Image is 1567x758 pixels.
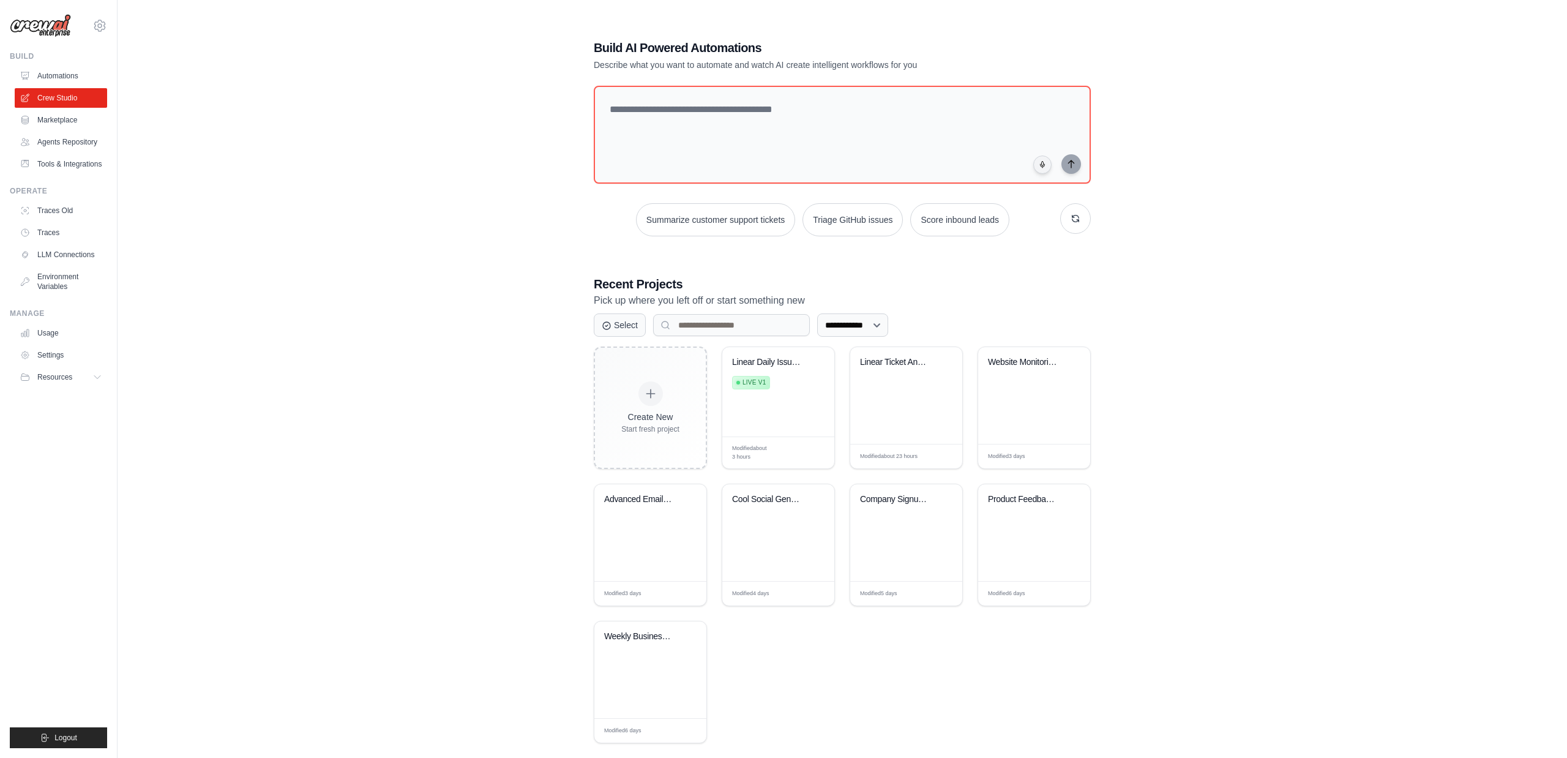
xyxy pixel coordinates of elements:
[732,590,769,598] span: Modified 4 days
[15,267,107,296] a: Environment Variables
[621,424,679,434] div: Start fresh project
[1033,156,1052,174] button: Click to speak your automation idea
[10,51,107,61] div: Build
[594,39,1005,56] h1: Build AI Powered Automations
[860,357,934,368] div: Linear Ticket Analysis
[15,66,107,86] a: Automations
[933,589,944,598] span: Edit
[988,590,1025,598] span: Modified 6 days
[604,631,678,642] div: Weekly Business Intelligence Reporter
[10,727,107,748] button: Logout
[594,59,1005,71] p: Describe what you want to automate and watch AI create intelligent workflows for you
[15,154,107,174] a: Tools & Integrations
[806,589,816,598] span: Edit
[594,293,1091,309] p: Pick up where you left off or start something new
[594,313,646,337] button: Select
[860,590,897,598] span: Modified 5 days
[988,494,1062,505] div: Product Feedback Monitor
[10,14,71,37] img: Logo
[54,733,77,743] span: Logout
[933,452,944,461] span: Edit
[604,494,678,505] div: Advanced Email Marketing Automation Hub
[604,590,641,598] span: Modified 3 days
[678,589,688,598] span: Edit
[594,276,1091,293] h3: Recent Projects
[604,727,641,735] span: Modified 6 days
[15,201,107,220] a: Traces Old
[1060,203,1091,234] button: Get new suggestions
[732,357,806,368] div: Linear Daily Issues Email Reporter
[770,448,801,457] div: Manage deployment
[910,203,1009,236] button: Score inbound leads
[636,203,795,236] button: Summarize customer support tickets
[10,309,107,318] div: Manage
[1061,452,1072,461] span: Edit
[15,323,107,343] a: Usage
[770,448,792,457] span: Manage
[732,445,770,461] span: Modified about 3 hours
[860,452,918,461] span: Modified about 23 hours
[15,367,107,387] button: Resources
[860,494,934,505] div: Company Signup Analysis
[732,494,806,505] div: Cool Social Generator
[806,448,816,457] span: Edit
[988,357,1062,368] div: Website Monitoring & Alert System
[678,726,688,735] span: Edit
[10,186,107,196] div: Operate
[15,345,107,365] a: Settings
[802,203,903,236] button: Triage GitHub issues
[15,132,107,152] a: Agents Repository
[1061,589,1072,598] span: Edit
[15,223,107,242] a: Traces
[621,411,679,423] div: Create New
[37,372,72,382] span: Resources
[15,110,107,130] a: Marketplace
[15,88,107,108] a: Crew Studio
[988,452,1025,461] span: Modified 3 days
[15,245,107,265] a: LLM Connections
[742,378,766,388] span: Live v1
